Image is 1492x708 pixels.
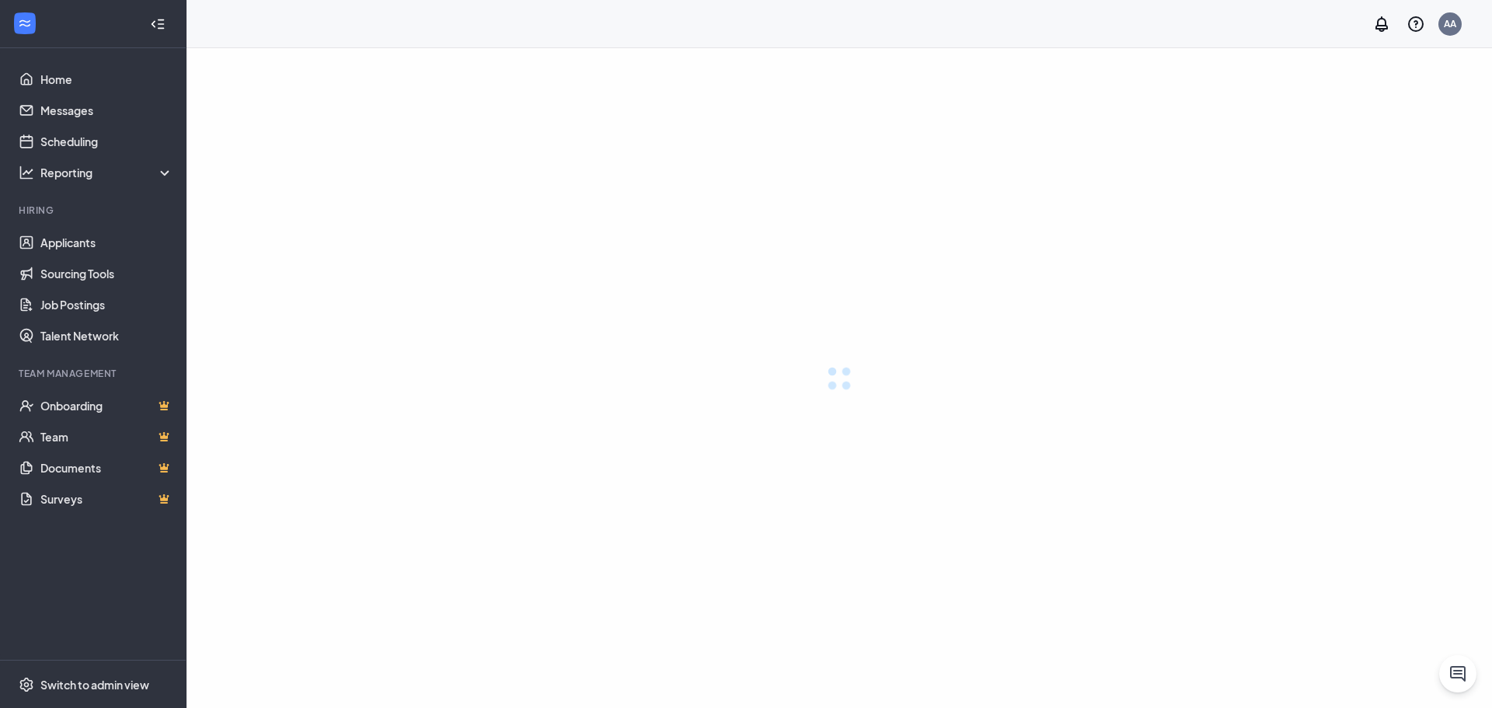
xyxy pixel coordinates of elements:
[40,421,173,452] a: TeamCrown
[40,126,173,157] a: Scheduling
[40,95,173,126] a: Messages
[19,204,170,217] div: Hiring
[40,483,173,514] a: SurveysCrown
[19,165,34,180] svg: Analysis
[40,227,173,258] a: Applicants
[40,320,173,351] a: Talent Network
[1407,15,1425,33] svg: QuestionInfo
[40,452,173,483] a: DocumentsCrown
[40,390,173,421] a: OnboardingCrown
[150,16,166,32] svg: Collapse
[40,258,173,289] a: Sourcing Tools
[19,367,170,380] div: Team Management
[1372,15,1391,33] svg: Notifications
[17,16,33,31] svg: WorkstreamLogo
[40,165,174,180] div: Reporting
[1448,664,1467,683] svg: ChatActive
[40,289,173,320] a: Job Postings
[40,677,149,692] div: Switch to admin view
[1439,655,1476,692] button: ChatActive
[19,677,34,692] svg: Settings
[40,64,173,95] a: Home
[1444,17,1456,30] div: AA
